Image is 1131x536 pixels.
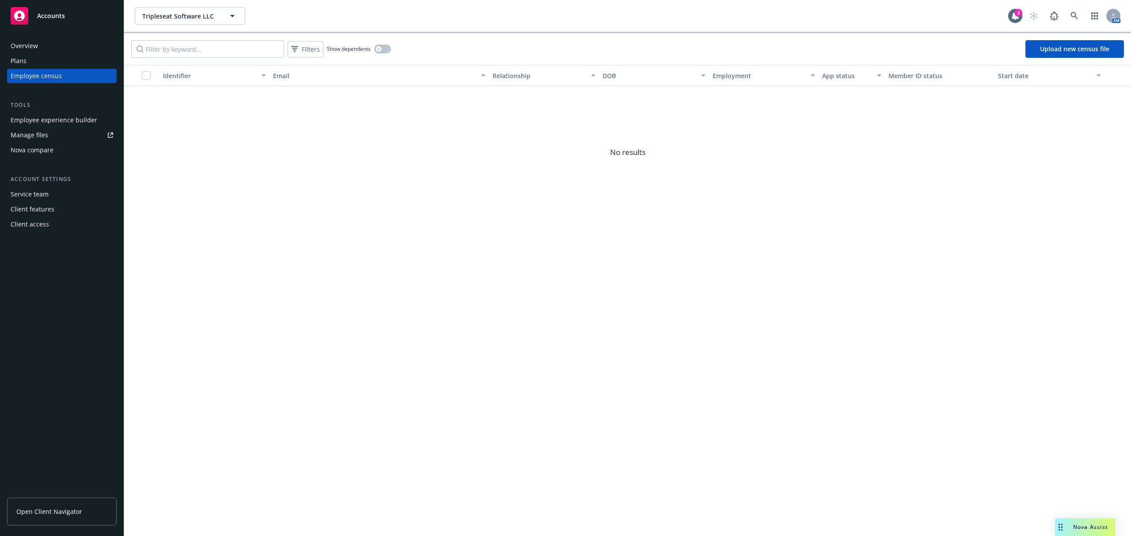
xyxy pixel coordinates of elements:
a: Upload new census file [1025,40,1124,58]
a: Nova compare [7,143,117,157]
div: Client features [11,202,54,216]
a: Client access [7,217,117,231]
div: App status [822,71,871,80]
a: Search [1066,7,1083,25]
span: No results [124,86,1131,219]
a: Start snowing [1025,7,1043,25]
a: Employee experience builder [7,113,117,127]
div: DOB [603,71,696,80]
span: Filters [302,45,320,54]
button: Email [269,65,489,86]
span: Nova Assist [1073,523,1108,531]
div: Manage files [11,128,48,142]
button: Identifier [159,65,269,86]
button: Nova Assist [1055,518,1115,536]
div: Tools [7,101,117,109]
button: Filters [288,41,323,57]
input: Filter by keyword... [131,40,284,58]
span: Tripleseat Software LLC [142,11,219,21]
a: Client features [7,202,117,216]
div: Client access [11,217,49,231]
a: Service team [7,187,117,201]
div: Account settings [7,175,117,184]
div: Employee census [11,69,62,83]
a: Employee census [7,69,117,83]
button: Start date [994,65,1104,86]
button: App status [819,65,884,86]
span: Show dependents [327,45,371,53]
button: Member ID status [885,65,995,86]
a: Switch app [1086,7,1104,25]
div: 3 [1014,9,1022,17]
div: Service team [11,187,49,201]
div: Drag to move [1055,518,1066,536]
span: Accounts [37,12,65,19]
button: DOB [599,65,709,86]
div: Member ID status [888,71,991,80]
div: Employment [713,71,806,80]
button: Tripleseat Software LLC [135,7,245,25]
a: Plans [7,54,117,68]
input: Select all [142,71,151,80]
div: Relationship [493,71,586,80]
button: Relationship [489,65,599,86]
div: Nova compare [11,143,53,157]
div: Email [273,71,476,80]
div: Overview [11,39,38,53]
a: Manage files [7,128,117,142]
span: Open Client Navigator [16,507,82,516]
span: Filters [289,43,322,56]
button: Employment [709,65,819,86]
div: Employee experience builder [11,113,97,127]
a: Report a Bug [1045,7,1063,25]
div: Identifier [163,71,256,80]
a: Accounts [7,4,117,28]
div: Plans [11,54,27,68]
div: Start date [998,71,1091,80]
a: Overview [7,39,117,53]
